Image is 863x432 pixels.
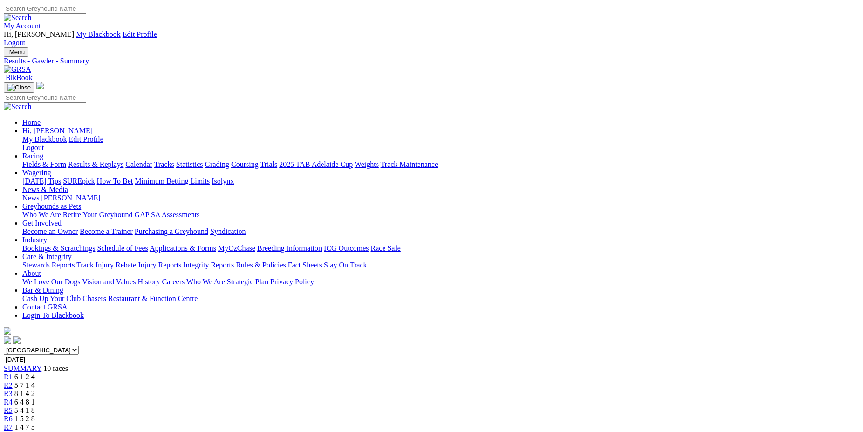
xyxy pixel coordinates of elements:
a: R3 [4,390,13,398]
a: News & Media [22,185,68,193]
img: facebook.svg [4,336,11,344]
a: ICG Outcomes [324,244,369,252]
div: Racing [22,160,859,169]
a: Injury Reports [138,261,181,269]
a: Hi, [PERSON_NAME] [22,127,95,135]
a: Race Safe [370,244,400,252]
a: Results - Gawler - Summary [4,57,859,65]
span: 6 1 2 4 [14,373,35,381]
a: Fact Sheets [288,261,322,269]
a: Edit Profile [69,135,103,143]
input: Search [4,93,86,103]
a: BlkBook [4,74,33,82]
a: My Blackbook [22,135,67,143]
a: Stewards Reports [22,261,75,269]
a: Stay On Track [324,261,367,269]
span: 1 5 2 8 [14,415,35,423]
a: Home [22,118,41,126]
a: Care & Integrity [22,253,72,261]
a: Statistics [176,160,203,168]
a: Edit Profile [123,30,157,38]
span: Hi, [PERSON_NAME] [4,30,74,38]
span: 10 races [43,364,68,372]
img: logo-grsa-white.png [36,82,44,89]
a: Industry [22,236,47,244]
a: Syndication [210,227,246,235]
a: How To Bet [97,177,133,185]
a: Contact GRSA [22,303,67,311]
a: Logout [4,39,25,47]
a: 2025 TAB Adelaide Cup [279,160,353,168]
input: Search [4,4,86,14]
img: Search [4,14,32,22]
div: Hi, [PERSON_NAME] [22,135,859,152]
a: Vision and Values [82,278,136,286]
a: Integrity Reports [183,261,234,269]
div: Get Involved [22,227,859,236]
div: News & Media [22,194,859,202]
a: SUREpick [63,177,95,185]
a: Fields & Form [22,160,66,168]
div: About [22,278,859,286]
a: Become a Trainer [80,227,133,235]
a: Greyhounds as Pets [22,202,81,210]
a: Cash Up Your Club [22,295,81,302]
span: 1 4 7 5 [14,423,35,431]
img: Close [7,84,31,91]
span: Hi, [PERSON_NAME] [22,127,93,135]
a: History [137,278,160,286]
a: Who We Are [22,211,61,219]
a: Track Injury Rebate [76,261,136,269]
img: twitter.svg [13,336,21,344]
a: Who We Are [186,278,225,286]
div: Greyhounds as Pets [22,211,859,219]
a: Applications & Forms [150,244,216,252]
a: R2 [4,381,13,389]
a: My Blackbook [76,30,121,38]
img: Search [4,103,32,111]
a: R4 [4,398,13,406]
div: My Account [4,30,859,47]
input: Select date [4,355,86,364]
span: 8 1 4 2 [14,390,35,398]
a: Rules & Policies [236,261,286,269]
a: Minimum Betting Limits [135,177,210,185]
a: [PERSON_NAME] [41,194,100,202]
a: Retire Your Greyhound [63,211,133,219]
a: R6 [4,415,13,423]
a: R5 [4,406,13,414]
a: Careers [162,278,185,286]
a: R1 [4,373,13,381]
a: Logout [22,144,44,151]
a: About [22,269,41,277]
div: Wagering [22,177,859,185]
a: Purchasing a Greyhound [135,227,208,235]
span: R7 [4,423,13,431]
a: My Account [4,22,41,30]
a: We Love Our Dogs [22,278,80,286]
a: GAP SA Assessments [135,211,200,219]
a: Grading [205,160,229,168]
a: Isolynx [212,177,234,185]
a: Trials [260,160,277,168]
img: logo-grsa-white.png [4,327,11,335]
div: Care & Integrity [22,261,859,269]
a: Schedule of Fees [97,244,148,252]
a: SUMMARY [4,364,41,372]
a: Weights [355,160,379,168]
a: News [22,194,39,202]
div: Industry [22,244,859,253]
span: 6 4 8 1 [14,398,35,406]
img: GRSA [4,65,31,74]
a: Coursing [231,160,259,168]
a: Breeding Information [257,244,322,252]
a: Bookings & Scratchings [22,244,95,252]
span: 5 7 1 4 [14,381,35,389]
a: Track Maintenance [381,160,438,168]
